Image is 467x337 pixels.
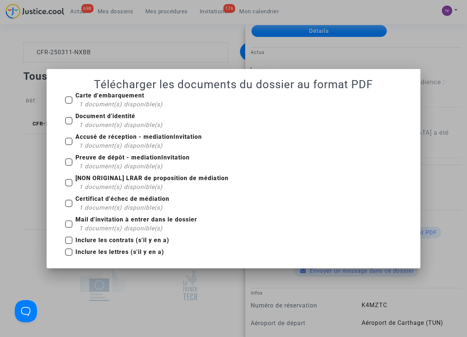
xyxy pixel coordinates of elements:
[75,175,229,182] b: [NON ORIGINAL] LRAR de proposition de médiation
[79,121,163,128] span: 1 document(s) disponible(s)
[79,183,163,190] span: 1 document(s) disponible(s)
[75,92,144,99] b: Carte d'embarquement
[79,225,163,232] span: 1 document(s) disponible(s)
[79,101,163,108] span: 1 document(s) disponible(s)
[55,78,411,91] h1: Télécharger les documents du dossier au format PDF
[75,248,164,255] b: Inclure les lettres (s'il y en a)
[75,237,169,244] b: Inclure les contrats (s'il y en a)
[75,195,169,202] b: Certificat d'échec de médiation
[15,300,37,322] iframe: Help Scout Beacon - Open
[79,204,163,211] span: 1 document(s) disponible(s)
[79,142,163,149] span: 1 document(s) disponible(s)
[75,154,190,161] b: Preuve de dépôt - mediationInvitation
[75,133,202,140] b: Accusé de réception - mediationInvitation
[75,113,135,120] b: Document d'identité
[75,216,197,223] b: Mail d'invitation à entrer dans le dossier
[79,163,163,170] span: 1 document(s) disponible(s)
